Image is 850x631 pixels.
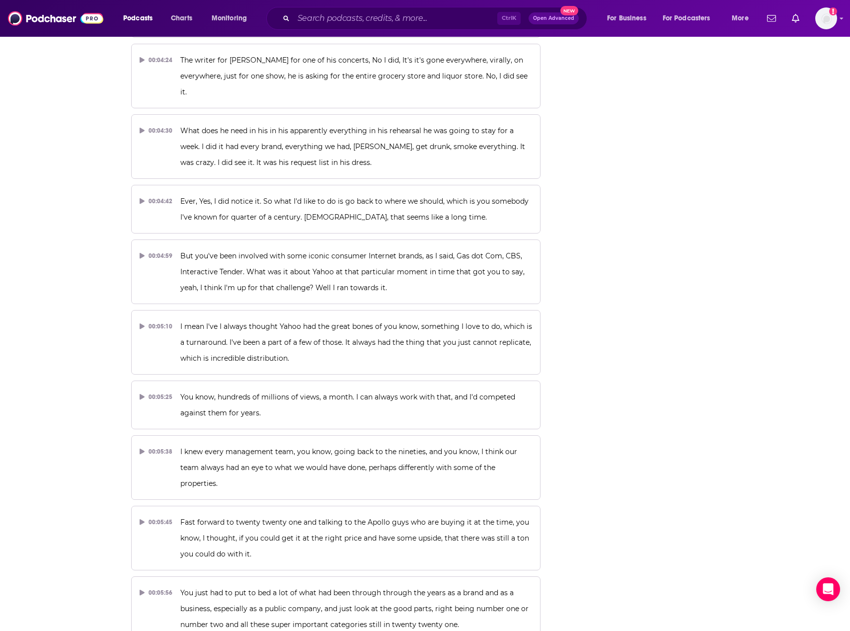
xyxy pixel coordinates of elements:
span: Fast forward to twenty twenty one and talking to the Apollo guys who are buying it at the time, y... [180,518,531,558]
div: 00:05:10 [140,318,173,334]
div: Open Intercom Messenger [816,577,840,601]
span: Podcasts [123,11,153,25]
div: 00:04:30 [140,123,173,139]
button: 00:05:10I mean I've I always thought Yahoo had the great bones of you know, something I love to d... [131,310,541,375]
button: open menu [656,10,725,26]
button: Open AdvancedNew [529,12,579,24]
span: You know, hundreds of millions of views, a month. I can always work with that, and I'd competed a... [180,393,517,417]
div: 00:05:45 [140,514,173,530]
button: 00:05:38I knew every management team, you know, going back to the nineties, and you know, I think... [131,435,541,500]
span: Ctrl K [497,12,521,25]
span: Charts [171,11,192,25]
span: Logged in as collectedstrategies [815,7,837,29]
span: For Business [607,11,646,25]
span: You just had to put to bed a lot of what had been through through the years as a brand and as a b... [180,588,531,629]
a: Show notifications dropdown [788,10,803,27]
input: Search podcasts, credits, & more... [294,10,497,26]
button: open menu [600,10,659,26]
span: The writer for [PERSON_NAME] for one of his concerts, No I did, It's it's gone everywhere, virall... [180,56,530,96]
span: I mean I've I always thought Yahoo had the great bones of you know, something I love to do, which... [180,322,534,363]
span: Ever, Yes, I did notice it. So what I'd like to do is go back to where we should, which is you so... [180,197,531,222]
span: I knew every management team, you know, going back to the nineties, and you know, I think our tea... [180,447,519,488]
div: 00:05:38 [140,444,173,460]
img: User Profile [815,7,837,29]
button: open menu [205,10,260,26]
img: Podchaser - Follow, Share and Rate Podcasts [8,9,103,28]
div: 00:04:42 [140,193,173,209]
button: 00:05:45Fast forward to twenty twenty one and talking to the Apollo guys who are buying it at the... [131,506,541,570]
div: 00:04:24 [140,52,173,68]
span: New [560,6,578,15]
span: More [732,11,749,25]
button: open menu [725,10,761,26]
span: But you've been involved with some iconic consumer Internet brands, as I said, Gas dot Com, CBS, ... [180,251,527,292]
span: What does he need in his in his apparently everything in his rehearsal he was going to stay for a... [180,126,527,167]
span: Open Advanced [533,16,574,21]
a: Charts [164,10,198,26]
button: 00:04:30What does he need in his in his apparently everything in his rehearsal he was going to st... [131,114,541,179]
button: open menu [116,10,165,26]
div: 00:05:56 [140,585,173,601]
button: Show profile menu [815,7,837,29]
a: Show notifications dropdown [763,10,780,27]
div: 00:05:25 [140,389,173,405]
span: Monitoring [212,11,247,25]
span: For Podcasters [663,11,710,25]
svg: Add a profile image [829,7,837,15]
button: 00:05:25You know, hundreds of millions of views, a month. I can always work with that, and I'd co... [131,381,541,429]
div: Search podcasts, credits, & more... [276,7,597,30]
div: 00:04:59 [140,248,173,264]
button: 00:04:59But you've been involved with some iconic consumer Internet brands, as I said, Gas dot Co... [131,239,541,304]
button: 00:04:42Ever, Yes, I did notice it. So what I'd like to do is go back to where we should, which i... [131,185,541,234]
button: 00:04:24The writer for [PERSON_NAME] for one of his concerts, No I did, It's it's gone everywhere... [131,44,541,108]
